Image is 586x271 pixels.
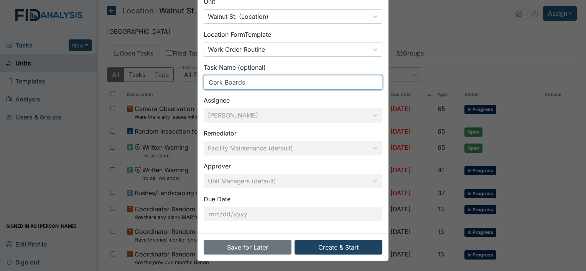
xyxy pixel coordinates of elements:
[204,162,231,171] label: Approver
[208,45,265,54] div: Work Order Routine
[204,194,230,204] label: Due Date
[208,12,268,21] div: Walnut St. (Location)
[204,240,291,255] button: Save for Later
[295,240,382,255] button: Create & Start
[204,129,237,138] label: Remediator
[204,30,271,39] label: Location Form Template
[204,96,230,105] label: Assignee
[204,63,266,72] label: Task Name (optional)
